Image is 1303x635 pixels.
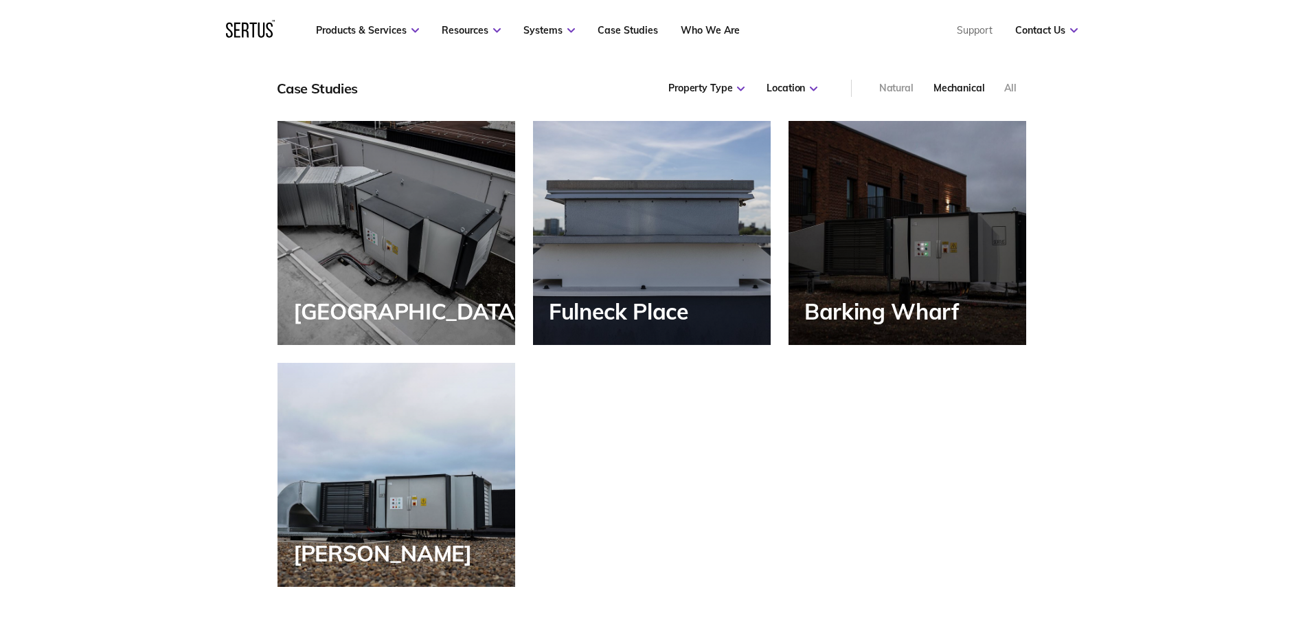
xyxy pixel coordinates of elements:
[293,541,479,566] div: [PERSON_NAME]
[523,24,575,36] a: Systems
[277,80,358,97] div: Case Studies
[681,24,740,36] a: Who We Are
[879,82,914,96] div: Natural
[1015,24,1078,36] a: Contact Us
[957,24,993,36] a: Support
[1004,82,1017,96] div: All
[533,121,771,345] a: Fulneck Place
[668,82,745,96] div: Property Type
[549,299,696,324] div: Fulneck Place
[277,363,515,587] a: [PERSON_NAME]
[933,82,985,96] div: Mechanical
[442,24,501,36] a: Resources
[293,299,529,324] div: [GEOGRAPHIC_DATA]
[767,82,817,96] div: Location
[804,299,966,324] div: Barking Wharf
[316,24,419,36] a: Products & Services
[1056,476,1303,635] iframe: Chat Widget
[789,121,1026,345] a: Barking Wharf
[598,24,658,36] a: Case Studies
[277,121,515,345] a: [GEOGRAPHIC_DATA]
